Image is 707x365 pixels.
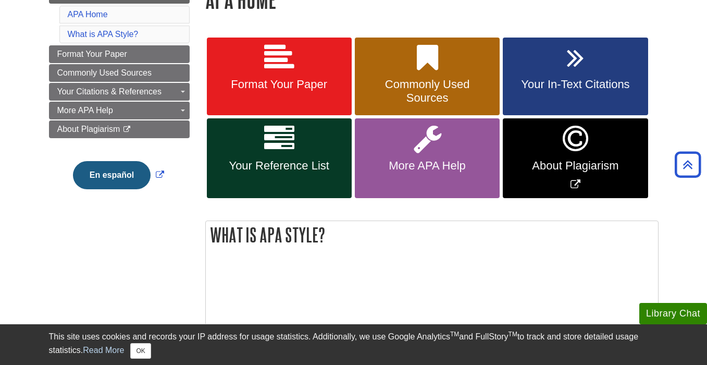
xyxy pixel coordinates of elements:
[49,120,190,138] a: About Plagiarism
[355,118,500,198] a: More APA Help
[49,102,190,119] a: More APA Help
[49,331,659,359] div: This site uses cookies and records your IP address for usage statistics. Additionally, we use Goo...
[73,161,151,189] button: En español
[49,64,190,82] a: Commonly Used Sources
[363,78,492,105] span: Commonly Used Sources
[503,118,648,198] a: Link opens in new window
[503,38,648,116] a: Your In-Text Citations
[68,30,139,39] a: What is APA Style?
[450,331,459,338] sup: TM
[57,68,152,77] span: Commonly Used Sources
[215,159,344,173] span: Your Reference List
[355,38,500,116] a: Commonly Used Sources
[57,87,162,96] span: Your Citations & References
[49,45,190,63] a: Format Your Paper
[57,106,113,115] span: More APA Help
[639,303,707,324] button: Library Chat
[508,331,517,338] sup: TM
[207,38,352,116] a: Format Your Paper
[207,118,352,198] a: Your Reference List
[57,50,127,58] span: Format Your Paper
[70,171,167,179] a: Link opens in new window
[122,126,131,133] i: This link opens in a new window
[671,157,704,172] a: Back to Top
[215,78,344,91] span: Format Your Paper
[363,159,492,173] span: More APA Help
[206,221,658,249] h2: What is APA Style?
[68,10,108,19] a: APA Home
[83,346,124,355] a: Read More
[49,83,190,101] a: Your Citations & References
[130,343,151,359] button: Close
[511,78,640,91] span: Your In-Text Citations
[57,125,120,133] span: About Plagiarism
[511,159,640,173] span: About Plagiarism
